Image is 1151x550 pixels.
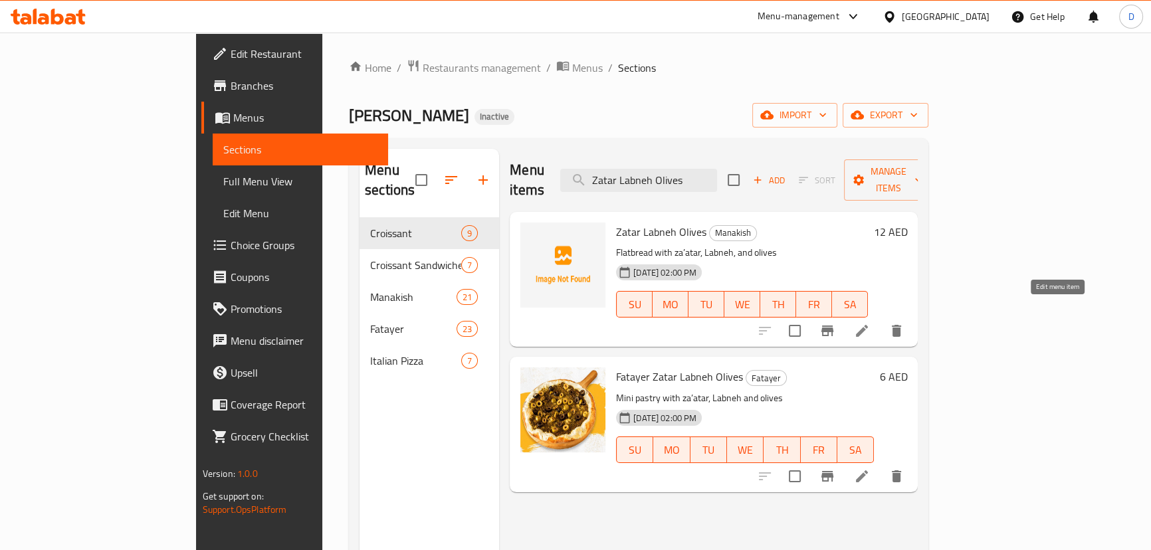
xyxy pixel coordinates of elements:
button: export [843,103,928,128]
span: 23 [457,323,477,335]
a: Choice Groups [201,229,388,261]
a: Restaurants management [407,59,541,76]
a: Full Menu View [213,165,388,197]
div: items [457,289,478,305]
li: / [397,60,401,76]
span: Restaurants management [423,60,541,76]
span: Manage items [855,163,922,197]
span: TU [696,440,722,460]
span: Fatayer Zatar Labneh Olives [616,367,743,387]
span: SA [843,440,869,460]
span: Edit Menu [223,205,377,221]
span: Choice Groups [231,237,377,253]
span: export [853,107,918,124]
span: 1.0.0 [237,465,258,482]
span: Sections [618,60,656,76]
button: TU [688,291,724,318]
span: TH [766,295,791,314]
a: Support.OpsPlatform [203,501,287,518]
span: Zatar Labneh Olives [616,222,706,242]
button: SU [616,291,653,318]
span: Edit Restaurant [231,46,377,62]
div: Croissant [370,225,461,241]
span: Sections [223,141,377,157]
button: SU [616,436,653,463]
span: [DATE] 02:00 PM [628,266,702,279]
span: SA [837,295,863,314]
span: Select all sections [407,166,435,194]
span: WE [730,295,755,314]
a: Grocery Checklist [201,420,388,452]
button: TH [764,436,800,463]
div: Fatayer23 [360,313,499,345]
img: Fatayer Zatar Labneh Olives [520,367,605,452]
a: Menus [556,59,603,76]
a: Menus [201,102,388,134]
span: TU [694,295,719,314]
button: delete [881,460,912,492]
span: SU [622,440,648,460]
span: Branches [231,78,377,94]
span: MO [658,295,683,314]
button: delete [881,315,912,347]
div: [GEOGRAPHIC_DATA] [902,9,990,24]
span: 7 [462,355,477,367]
span: Manakish [370,289,457,305]
button: WE [727,436,764,463]
span: Promotions [231,301,377,317]
span: SU [622,295,647,314]
button: TU [690,436,727,463]
span: Fatayer [370,321,457,337]
p: Mini pastry with za’atar, Labneh and olives [616,390,874,407]
div: Manakish21 [360,281,499,313]
h6: 6 AED [879,367,907,386]
a: Edit Restaurant [201,38,388,70]
span: FR [806,440,832,460]
a: Coupons [201,261,388,293]
span: import [763,107,827,124]
a: Edit Menu [213,197,388,229]
span: Add item [748,170,790,191]
a: Promotions [201,293,388,325]
button: Add section [467,164,499,196]
span: D [1128,9,1134,24]
div: items [461,225,478,241]
a: Menu disclaimer [201,325,388,357]
span: Select section first [790,170,844,191]
div: items [457,321,478,337]
a: Edit menu item [854,468,870,484]
div: items [461,353,478,369]
span: Get support on: [203,488,264,505]
span: 21 [457,291,477,304]
button: Manage items [844,159,933,201]
div: Menu-management [758,9,839,25]
span: TH [769,440,795,460]
span: Menus [572,60,603,76]
span: Upsell [231,365,377,381]
span: Select to update [781,462,809,490]
a: Sections [213,134,388,165]
span: FR [801,295,827,314]
div: Inactive [474,109,514,125]
h6: 12 AED [873,223,907,241]
span: [PERSON_NAME] [349,100,469,130]
button: Branch-specific-item [811,315,843,347]
span: Select to update [781,317,809,345]
button: Branch-specific-item [811,460,843,492]
span: WE [732,440,758,460]
input: search [560,169,717,192]
button: MO [653,291,688,318]
span: Sort sections [435,164,467,196]
span: Full Menu View [223,173,377,189]
span: Select section [720,166,748,194]
span: Menus [233,110,377,126]
a: Coverage Report [201,389,388,420]
nav: breadcrumb [349,59,928,76]
h2: Menu sections [365,160,415,200]
div: Croissant9 [360,217,499,249]
li: / [608,60,613,76]
button: MO [653,436,690,463]
button: Add [748,170,790,191]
